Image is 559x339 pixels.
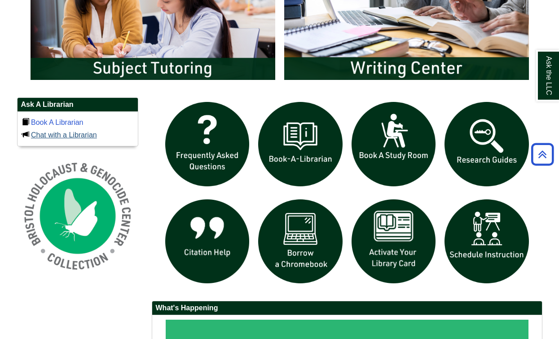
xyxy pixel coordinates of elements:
[440,195,533,288] img: For faculty. Schedule Library Instruction icon links to form.
[31,131,97,139] a: Chat with a Librarian
[161,97,533,292] div: slideshow
[161,195,254,288] img: citation help icon links to citation help guide page
[18,98,138,112] h2: Ask A Librarian
[528,148,557,160] a: Back to Top
[347,195,440,288] img: activate Library Card icon links to form to activate student ID into library card
[31,119,84,126] a: Book A Librarian
[347,97,440,191] img: book a study room icon links to book a study room web page
[440,97,533,191] img: Research Guides icon links to research guides web page
[254,195,347,288] img: Borrow a chromebook icon links to the borrow a chromebook web page
[161,97,254,191] img: frequently asked questions
[152,301,542,315] h2: What's Happening
[254,97,347,191] img: Book a Librarian icon links to book a librarian web page
[17,155,138,277] img: Holocaust and Genocide Collection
